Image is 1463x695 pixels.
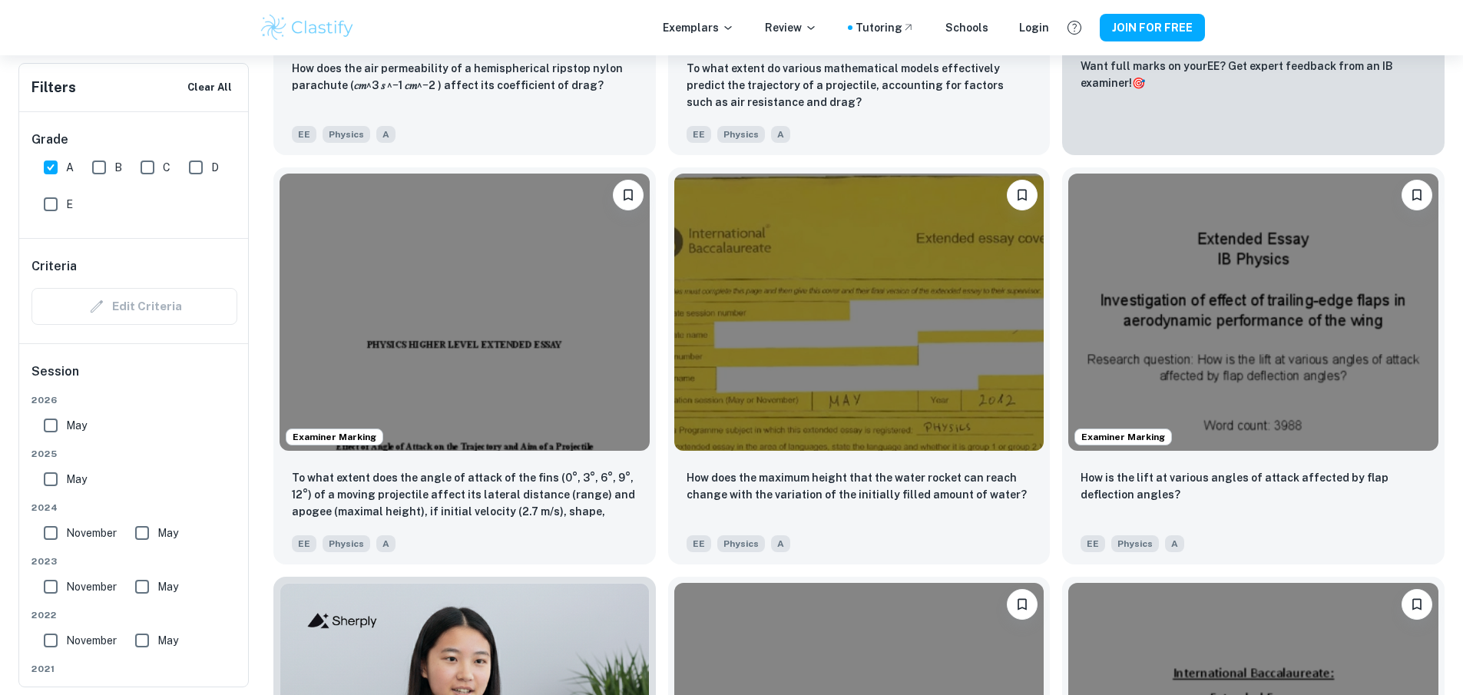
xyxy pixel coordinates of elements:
button: JOIN FOR FREE [1100,14,1205,41]
span: E [66,196,73,213]
h6: Grade [31,131,237,149]
span: EE [292,535,316,552]
span: November [66,578,117,595]
a: Examiner MarkingPlease log in to bookmark exemplarsTo what extent does the angle of attack of the... [273,167,656,564]
p: How does the air permeability of a hemispherical ripstop nylon parachute (𝑐𝑚^3 𝑠 ^−1 𝑐𝑚^−2 ) affe... [292,60,637,94]
a: Examiner MarkingPlease log in to bookmark exemplarsHow is the lift at various angles of attack af... [1062,167,1445,564]
button: Please log in to bookmark exemplars [1402,180,1432,210]
button: Clear All [184,76,236,99]
span: Physics [717,126,765,143]
span: 2022 [31,608,237,622]
span: 2023 [31,554,237,568]
span: 2026 [31,393,237,407]
button: Please log in to bookmark exemplars [1402,589,1432,620]
p: Review [765,19,817,36]
a: Tutoring [856,19,915,36]
img: Physics EE example thumbnail: To what extent does the angle of attack [280,174,650,451]
img: Physics EE example thumbnail: How is the lift at various angles of att [1068,174,1438,451]
h6: Filters [31,77,76,98]
p: To what extent does the angle of attack of the fins (0°, 3°, 6°, 9°, 12°) of a moving projectile ... [292,469,637,521]
span: EE [1081,535,1105,552]
span: Physics [717,535,765,552]
img: Physics EE example thumbnail: How does the maximum height that the wat [674,174,1044,451]
span: May [157,525,178,541]
span: EE [292,126,316,143]
div: Criteria filters are unavailable when searching by topic [31,288,237,325]
button: Please log in to bookmark exemplars [613,180,644,210]
span: 2024 [31,501,237,515]
span: B [114,159,122,176]
span: C [163,159,170,176]
span: November [66,525,117,541]
span: Physics [323,535,370,552]
span: A [66,159,74,176]
span: 2025 [31,447,237,461]
span: Examiner Marking [286,430,382,444]
span: May [66,417,87,434]
span: Physics [1111,535,1159,552]
span: A [376,126,396,143]
span: EE [687,535,711,552]
span: D [211,159,219,176]
a: Login [1019,19,1049,36]
p: Want full marks on your EE ? Get expert feedback from an IB examiner! [1081,58,1426,91]
button: Please log in to bookmark exemplars [1007,589,1038,620]
span: A [771,535,790,552]
span: November [66,632,117,649]
span: 2021 [31,662,237,676]
span: 🎯 [1132,77,1145,89]
h6: Criteria [31,257,77,276]
span: A [376,535,396,552]
h6: Session [31,362,237,393]
p: How does the maximum height that the water rocket can reach change with the variation of the init... [687,469,1032,503]
span: May [157,632,178,649]
span: Examiner Marking [1075,430,1171,444]
span: May [157,578,178,595]
span: A [771,126,790,143]
span: A [1165,535,1184,552]
button: Help and Feedback [1061,15,1087,41]
p: To what extent do various mathematical models effectively predict the trajectory of a projectile,... [687,60,1032,111]
span: May [66,471,87,488]
a: Schools [945,19,988,36]
p: Exemplars [663,19,734,36]
img: Clastify logo [259,12,356,43]
button: Please log in to bookmark exemplars [1007,180,1038,210]
a: Please log in to bookmark exemplarsHow does the maximum height that the water rocket can reach ch... [668,167,1051,564]
span: Physics [323,126,370,143]
span: EE [687,126,711,143]
p: How is the lift at various angles of attack affected by flap deflection angles? [1081,469,1426,503]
